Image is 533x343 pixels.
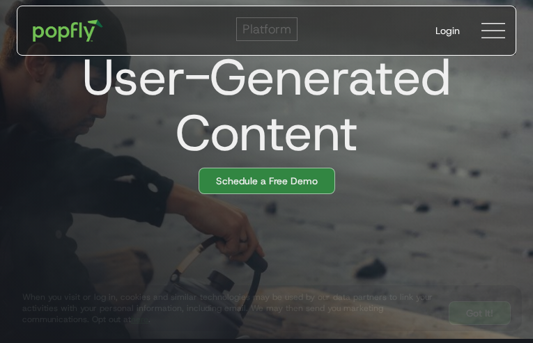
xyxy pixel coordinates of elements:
a: home [23,10,113,51]
div: When you visit or log in, cookies and similar technologies may be used by our data partners to li... [22,292,438,325]
a: Got It! [449,301,511,325]
a: Schedule a Free Demo [199,168,335,194]
h1: User-Generated Content [6,49,516,161]
div: Login [435,24,460,38]
a: here [131,314,148,325]
a: Login [424,13,471,49]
